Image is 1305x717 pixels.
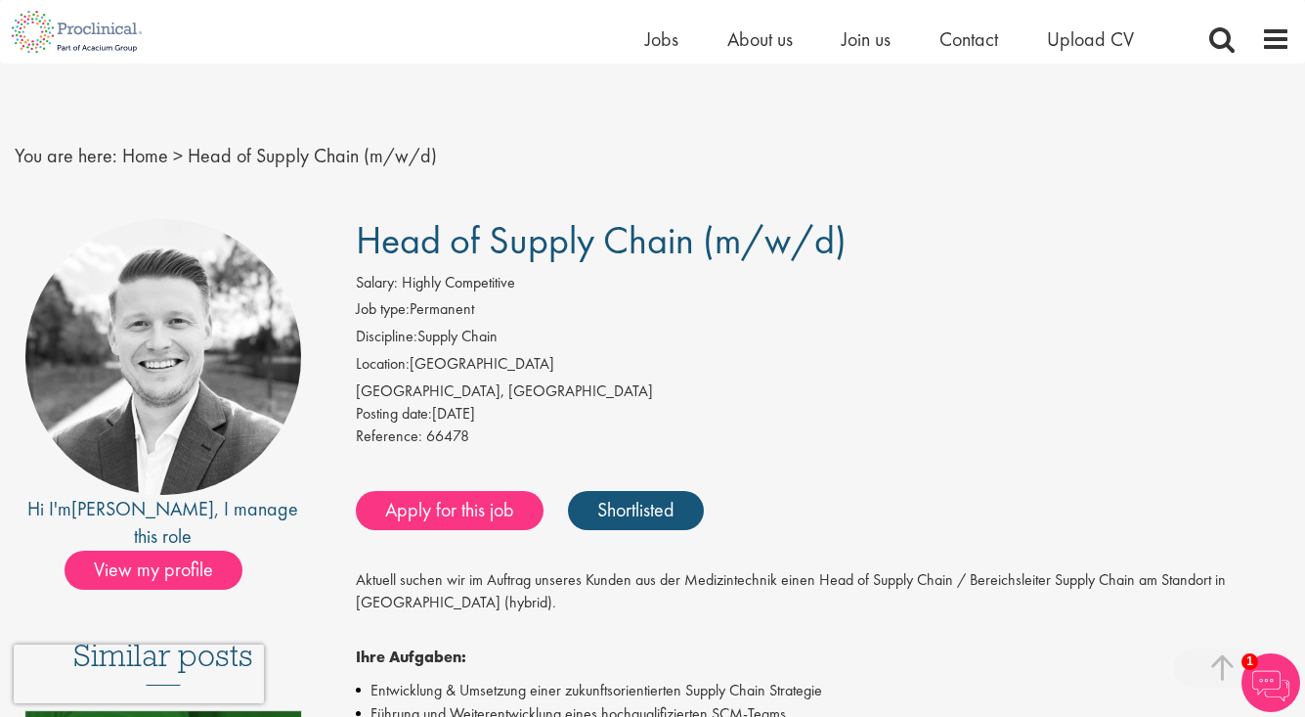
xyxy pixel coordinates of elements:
a: Join us [842,26,891,52]
a: Apply for this job [356,491,544,530]
img: imeage of recruiter Lukas Eckert [25,219,301,495]
span: You are here: [15,143,117,168]
a: Upload CV [1047,26,1134,52]
label: Reference: [356,426,422,448]
a: About us [727,26,793,52]
a: Jobs [645,26,678,52]
div: Hi I'm , I manage this role [15,495,312,551]
a: Shortlisted [568,491,704,530]
span: Posting date: [356,403,432,424]
iframe: reCAPTCHA [14,645,264,703]
span: 1 [1241,653,1258,670]
span: 66478 [426,426,469,446]
a: [PERSON_NAME] [71,496,214,521]
a: View my profile [65,555,262,580]
h3: Similar posts [73,639,253,686]
label: Location: [356,353,410,376]
p: Aktuell suchen wir im Auftrag unseres Kunden aus der Medizintechnik einen Head of Supply Chain / ... [356,569,1290,637]
strong: Ihre Aufgaben: [356,647,466,667]
li: [GEOGRAPHIC_DATA] [356,353,1290,381]
img: Chatbot [1241,653,1300,712]
label: Discipline: [356,326,417,348]
a: breadcrumb link [122,143,168,168]
div: [GEOGRAPHIC_DATA], [GEOGRAPHIC_DATA] [356,381,1290,403]
label: Job type: [356,298,410,321]
a: Contact [939,26,998,52]
span: Head of Supply Chain (m/w/d) [356,215,847,265]
div: [DATE] [356,403,1290,426]
li: Supply Chain [356,326,1290,353]
label: Salary: [356,272,398,294]
span: Highly Competitive [402,272,515,292]
li: Entwicklung & Umsetzung einer zukunftsorientierten Supply Chain Strategie [356,679,1290,702]
span: > [173,143,183,168]
li: Permanent [356,298,1290,326]
span: View my profile [65,551,242,590]
span: Head of Supply Chain (m/w/d) [188,143,437,168]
